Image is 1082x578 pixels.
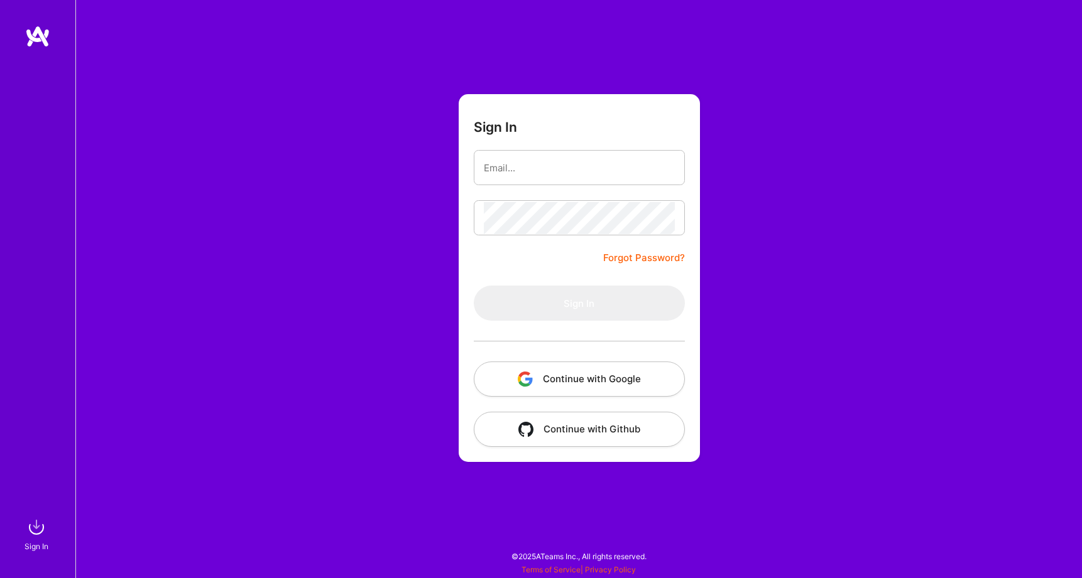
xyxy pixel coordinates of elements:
[474,412,685,447] button: Continue with Github
[25,540,48,553] div: Sign In
[474,361,685,397] button: Continue with Google
[603,250,685,265] a: Forgot Password?
[484,152,675,184] input: Email...
[518,422,533,437] img: icon
[75,540,1082,572] div: © 2025 ATeams Inc., All rights reserved.
[474,119,517,135] h3: Sign In
[522,565,636,574] span: |
[518,372,533,387] img: icon
[585,565,636,574] a: Privacy Policy
[474,286,685,321] button: Sign In
[24,515,49,540] img: sign in
[26,515,49,553] a: sign inSign In
[25,25,50,48] img: logo
[522,565,581,574] a: Terms of Service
